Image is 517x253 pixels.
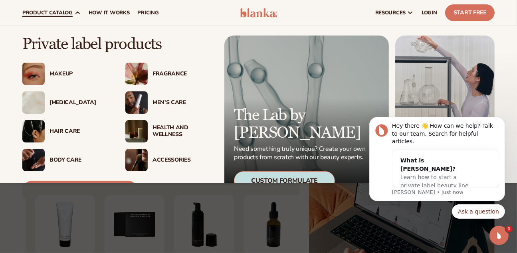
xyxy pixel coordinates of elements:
a: Female with glitter eye makeup. Makeup [22,63,109,85]
img: Female with makeup brush. [125,149,148,171]
a: Microscopic product formula. The Lab by [PERSON_NAME] Need something truly unique? Create your ow... [224,36,389,200]
a: Pink blooming flower. Fragrance [125,63,212,85]
div: Health And Wellness [153,125,212,138]
img: Male holding moisturizer bottle. [125,91,148,114]
a: Female hair pulled back with clips. Hair Care [22,120,109,142]
a: Start Free [445,4,495,21]
div: Men’s Care [153,99,212,106]
span: pricing [137,10,158,16]
span: 1 [506,226,512,232]
div: Accessories [153,157,212,164]
a: Female with makeup brush. Accessories [125,149,212,171]
div: Makeup [50,71,109,77]
p: The Lab by [PERSON_NAME] [234,107,368,142]
div: [MEDICAL_DATA] [50,99,109,106]
span: resources [375,10,406,16]
div: Body Care [50,157,109,164]
p: Need something truly unique? Create your own products from scratch with our beauty experts. [234,145,368,162]
a: Candles and incense on table. Health And Wellness [125,120,212,142]
img: Female with glitter eye makeup. [22,63,45,85]
img: Female in lab with equipment. [395,36,495,200]
img: Cream moisturizer swatch. [22,91,45,114]
div: Fragrance [153,71,212,77]
a: Male hand applying moisturizer. Body Care [22,149,109,171]
span: product catalog [22,10,73,16]
iframe: Intercom live chat [489,226,509,245]
img: Pink blooming flower. [125,63,148,85]
span: How It Works [89,10,130,16]
a: Cream moisturizer swatch. [MEDICAL_DATA] [22,91,109,114]
img: Female hair pulled back with clips. [22,120,45,142]
span: LOGIN [422,10,437,16]
iframe: Intercom notifications message [357,99,517,231]
a: View Product Catalog [22,181,138,200]
img: Candles and incense on table. [125,120,148,142]
div: Hair Care [50,128,109,135]
p: Private label products [22,36,212,53]
a: Male holding moisturizer bottle. Men’s Care [125,91,212,114]
img: Male hand applying moisturizer. [22,149,45,171]
img: logo [240,8,277,18]
div: Custom Formulate [234,171,335,190]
